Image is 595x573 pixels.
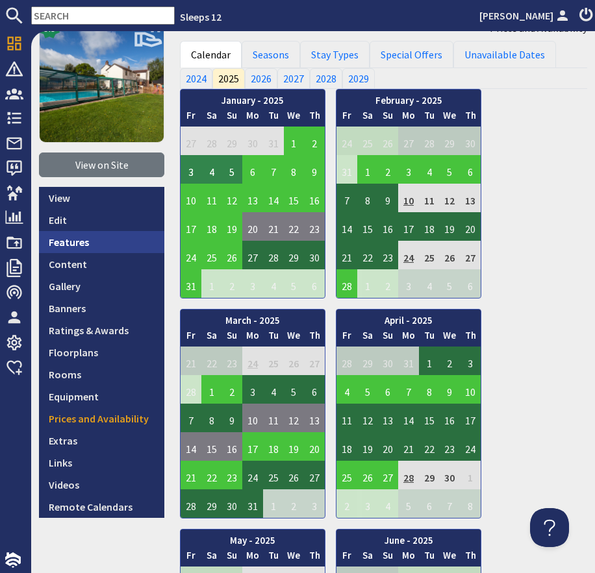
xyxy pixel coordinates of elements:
[440,328,461,347] th: We
[284,241,305,269] td: 29
[242,184,263,212] td: 13
[479,8,572,23] a: [PERSON_NAME]
[263,548,284,567] th: Tu
[242,375,263,404] td: 3
[440,241,461,269] td: 26
[336,212,357,241] td: 14
[440,548,461,567] th: We
[201,347,222,375] td: 22
[304,127,325,155] td: 2
[222,375,242,404] td: 2
[460,404,481,432] td: 17
[242,548,263,567] th: Mo
[419,489,440,518] td: 6
[460,269,481,298] td: 6
[398,127,419,155] td: 27
[39,231,164,253] a: Features
[201,108,222,127] th: Sa
[398,108,419,127] th: Mo
[284,108,305,127] th: We
[419,155,440,184] td: 4
[419,212,440,241] td: 18
[377,212,398,241] td: 16
[357,269,378,298] td: 1
[336,548,357,567] th: Fr
[181,461,201,489] td: 21
[377,432,398,461] td: 20
[460,127,481,155] td: 30
[398,375,419,404] td: 7
[304,461,325,489] td: 27
[201,404,222,432] td: 8
[222,269,242,298] td: 2
[398,328,419,347] th: Mo
[460,108,481,127] th: Th
[336,155,357,184] td: 31
[336,404,357,432] td: 11
[304,347,325,375] td: 27
[419,404,440,432] td: 15
[419,432,440,461] td: 22
[440,461,461,489] td: 30
[440,269,461,298] td: 5
[181,310,325,328] th: March - 2025
[440,404,461,432] td: 16
[377,404,398,432] td: 13
[201,328,222,347] th: Sa
[398,184,419,212] td: 10
[39,430,164,452] a: Extras
[180,68,212,89] a: 2024
[398,548,419,567] th: Mo
[357,241,378,269] td: 22
[181,432,201,461] td: 14
[181,127,201,155] td: 27
[222,155,242,184] td: 5
[284,404,305,432] td: 12
[222,548,242,567] th: Su
[336,310,481,328] th: April - 2025
[460,212,481,241] td: 20
[39,408,164,430] a: Prices and Availability
[377,269,398,298] td: 2
[440,489,461,518] td: 7
[242,127,263,155] td: 30
[336,432,357,461] td: 18
[460,241,481,269] td: 27
[336,184,357,212] td: 7
[222,432,242,461] td: 16
[242,108,263,127] th: Mo
[263,108,284,127] th: Tu
[304,432,325,461] td: 20
[181,548,201,567] th: Fr
[181,212,201,241] td: 17
[357,212,378,241] td: 15
[336,530,481,548] th: June - 2025
[242,432,263,461] td: 17
[201,212,222,241] td: 18
[222,404,242,432] td: 9
[357,375,378,404] td: 5
[398,432,419,461] td: 21
[263,347,284,375] td: 25
[419,269,440,298] td: 4
[222,108,242,127] th: Su
[263,489,284,518] td: 1
[263,241,284,269] td: 28
[222,127,242,155] td: 29
[357,328,378,347] th: Sa
[419,241,440,269] td: 25
[181,241,201,269] td: 24
[263,404,284,432] td: 11
[284,269,305,298] td: 5
[336,269,357,298] td: 28
[39,319,164,341] a: Ratings & Awards
[263,269,284,298] td: 4
[304,375,325,404] td: 6
[181,489,201,518] td: 28
[284,212,305,241] td: 22
[181,108,201,127] th: Fr
[39,187,164,209] a: View
[440,432,461,461] td: 23
[304,404,325,432] td: 13
[181,375,201,404] td: 28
